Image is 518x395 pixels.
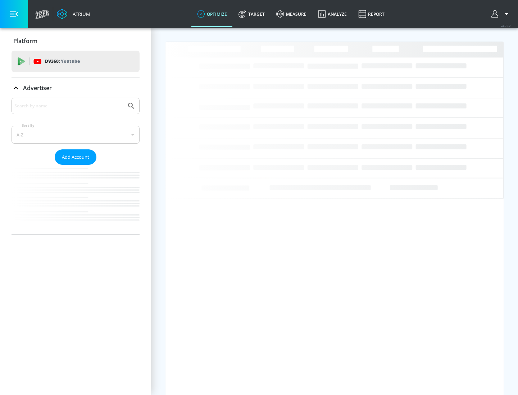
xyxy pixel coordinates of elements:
a: Report [353,1,390,27]
div: DV360: Youtube [12,51,140,72]
div: A-Z [12,126,140,144]
span: Add Account [62,153,89,161]
nav: list of Advertiser [12,165,140,234]
a: Target [233,1,271,27]
input: Search by name [14,101,123,111]
div: Advertiser [12,98,140,234]
p: Platform [13,37,37,45]
a: measure [271,1,312,27]
a: Analyze [312,1,353,27]
p: Advertiser [23,84,52,92]
span: v 4.25.2 [501,24,511,28]
div: Advertiser [12,78,140,98]
div: Platform [12,31,140,51]
p: DV360: [45,57,80,65]
button: Add Account [55,149,96,165]
label: Sort By [21,123,36,128]
p: Youtube [61,57,80,65]
div: Atrium [70,11,90,17]
a: optimize [191,1,233,27]
a: Atrium [57,9,90,19]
